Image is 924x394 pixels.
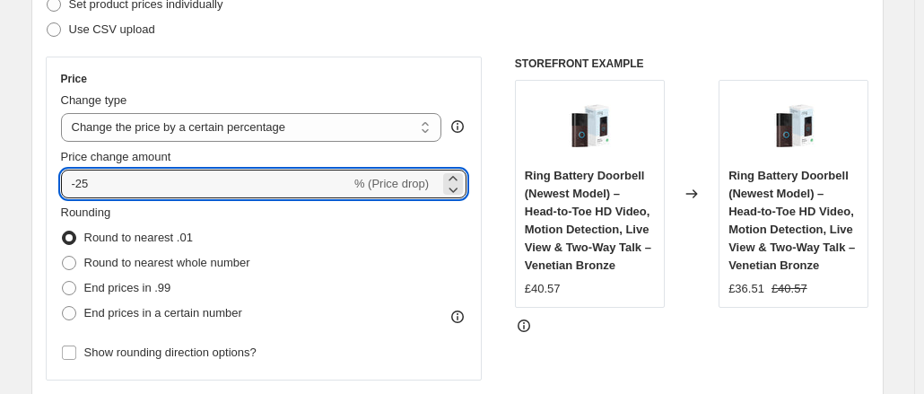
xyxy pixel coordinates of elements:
span: Price change amount [61,150,171,163]
span: Ring Battery Doorbell (Newest Model) – Head-to-Toe HD Video, Motion Detection, Live View & Two-Wa... [728,169,855,272]
span: Rounding [61,206,111,219]
span: End prices in .99 [84,281,171,294]
img: 41FtCUr5PuL_80x.jpg [554,90,625,162]
span: % (Price drop) [354,177,429,190]
span: Round to nearest .01 [84,231,193,244]
img: 41FtCUr5PuL_80x.jpg [758,90,830,162]
div: help [449,118,466,136]
div: £40.57 [525,280,561,298]
h6: STOREFRONT EXAMPLE [515,57,869,71]
h3: Price [61,72,87,86]
input: -15 [61,170,351,198]
span: Ring Battery Doorbell (Newest Model) – Head-to-Toe HD Video, Motion Detection, Live View & Two-Wa... [525,169,651,272]
span: Use CSV upload [69,22,155,36]
strike: £40.57 [771,280,807,298]
div: £36.51 [728,280,764,298]
span: Show rounding direction options? [84,346,257,359]
span: Round to nearest whole number [84,256,250,269]
span: Change type [61,93,127,107]
span: End prices in a certain number [84,306,242,320]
